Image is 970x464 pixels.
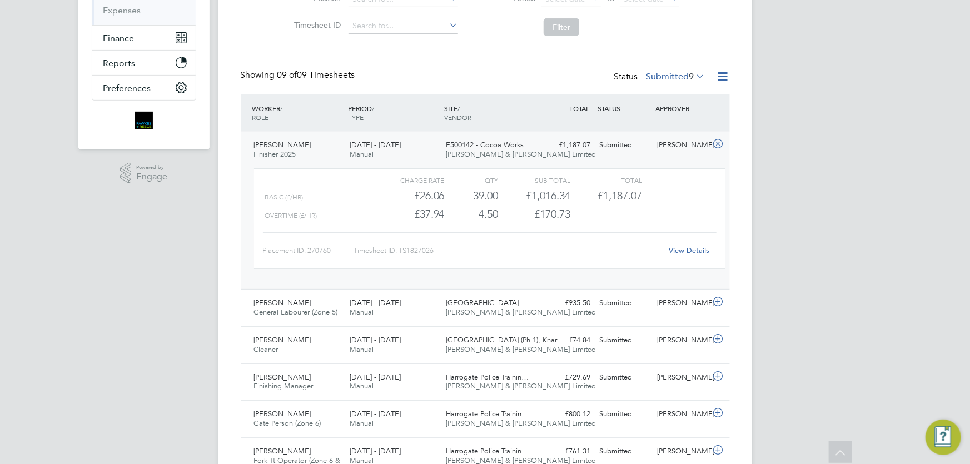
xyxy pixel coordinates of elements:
div: STATUS [595,98,653,118]
span: [DATE] - [DATE] [350,409,401,418]
span: E500142 - Cocoa Works… [446,140,531,149]
span: Manual [350,381,374,391]
div: £74.84 [538,331,595,350]
div: Charge rate [372,173,444,187]
span: [PERSON_NAME] & [PERSON_NAME] Limited [446,149,596,159]
div: £1,016.34 [499,187,570,205]
div: WORKER [250,98,346,127]
div: APPROVER [653,98,710,118]
span: TOTAL [570,104,590,113]
a: View Details [669,246,709,255]
span: / [457,104,460,113]
span: TYPE [348,113,364,122]
span: [DATE] - [DATE] [350,446,401,456]
button: Finance [92,26,196,50]
a: Expenses [103,5,141,16]
label: Timesheet ID [291,20,341,30]
div: [PERSON_NAME] [653,442,710,461]
div: £800.12 [538,405,595,423]
span: [PERSON_NAME] [254,298,311,307]
span: [DATE] - [DATE] [350,298,401,307]
span: Preferences [103,83,151,93]
div: Showing [241,69,357,81]
span: [PERSON_NAME] & [PERSON_NAME] Limited [446,381,596,391]
a: Powered byEngage [120,163,167,184]
span: Reports [103,58,136,68]
a: Go to home page [92,112,196,129]
div: 39.00 [445,187,499,205]
div: £26.06 [372,187,444,205]
span: / [372,104,374,113]
span: £1,187.07 [598,189,642,202]
div: £170.73 [499,205,570,223]
div: Status [614,69,708,85]
span: Gate Person (Zone 6) [254,418,321,428]
span: [PERSON_NAME] & [PERSON_NAME] Limited [446,345,596,354]
div: [PERSON_NAME] [653,294,710,312]
span: [DATE] - [DATE] [350,372,401,382]
span: General Labourer (Zone 5) [254,307,338,317]
span: Basic (£/HR) [265,193,304,201]
div: QTY [445,173,499,187]
div: Total [570,173,642,187]
span: Manual [350,418,374,428]
span: Engage [136,172,167,182]
span: 09 of [277,69,297,81]
span: [DATE] - [DATE] [350,335,401,345]
span: / [281,104,283,113]
div: [PERSON_NAME] [653,331,710,350]
div: Submitted [595,368,653,387]
div: £37.94 [372,205,444,223]
span: Manual [350,307,374,317]
div: Timesheet ID: TS1827026 [354,242,662,260]
span: [PERSON_NAME] & [PERSON_NAME] Limited [446,307,596,317]
span: [PERSON_NAME] [254,446,311,456]
div: £935.50 [538,294,595,312]
span: Harrogate Police Trainin… [446,446,529,456]
div: [PERSON_NAME] [653,405,710,423]
img: bromak-logo-retina.png [135,112,153,129]
div: £729.69 [538,368,595,387]
span: VENDOR [444,113,471,122]
span: Manual [350,149,374,159]
div: £761.31 [538,442,595,461]
span: [GEOGRAPHIC_DATA] [446,298,519,307]
div: [PERSON_NAME] [653,368,710,387]
div: Submitted [595,405,653,423]
label: Submitted [646,71,705,82]
span: Finisher 2025 [254,149,296,159]
div: Submitted [595,294,653,312]
div: PERIOD [345,98,441,127]
span: [PERSON_NAME] & [PERSON_NAME] Limited [446,418,596,428]
div: Submitted [595,136,653,154]
span: Harrogate Police Trainin… [446,409,529,418]
div: £1,187.07 [538,136,595,154]
span: ROLE [252,113,269,122]
span: Harrogate Police Trainin… [446,372,529,382]
span: Manual [350,345,374,354]
input: Search for... [349,18,458,34]
div: Submitted [595,442,653,461]
span: [PERSON_NAME] [254,140,311,149]
span: Powered by [136,163,167,172]
span: [PERSON_NAME] [254,372,311,382]
button: Filter [544,18,579,36]
div: Submitted [595,331,653,350]
div: SITE [441,98,538,127]
span: 9 [689,71,694,82]
div: Placement ID: 270760 [263,242,354,260]
button: Preferences [92,76,196,100]
span: [PERSON_NAME] [254,335,311,345]
button: Engage Resource Center [926,420,961,455]
span: Overtime (£/HR) [265,212,317,219]
div: Sub Total [499,173,570,187]
div: 4.50 [445,205,499,223]
span: [DATE] - [DATE] [350,140,401,149]
div: [PERSON_NAME] [653,136,710,154]
button: Reports [92,51,196,75]
span: Finance [103,33,135,43]
span: [PERSON_NAME] [254,409,311,418]
span: [GEOGRAPHIC_DATA] (Ph 1), Knar… [446,335,564,345]
span: Finishing Manager [254,381,314,391]
span: 09 Timesheets [277,69,355,81]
